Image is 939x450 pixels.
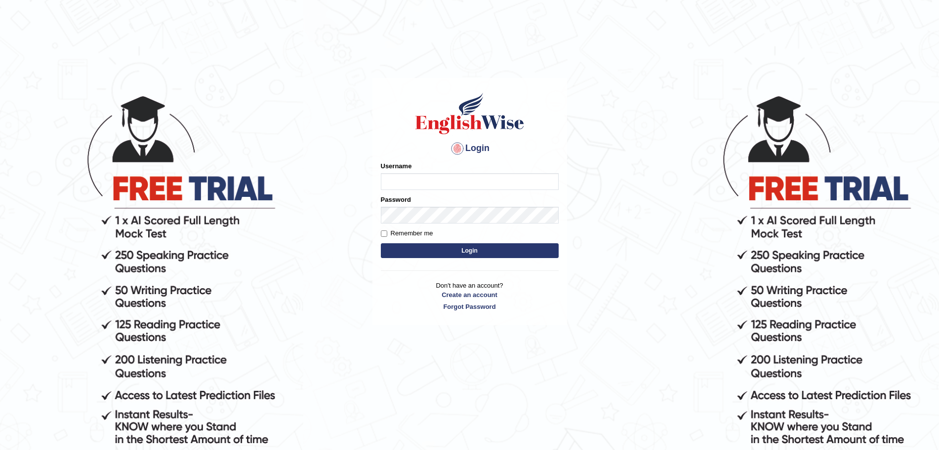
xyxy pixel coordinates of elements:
button: Login [381,243,559,258]
input: Remember me [381,230,387,237]
label: Remember me [381,228,433,238]
p: Don't have an account? [381,281,559,311]
img: Logo of English Wise sign in for intelligent practice with AI [413,91,526,136]
h4: Login [381,141,559,156]
a: Create an account [381,290,559,300]
label: Password [381,195,411,204]
label: Username [381,161,412,171]
a: Forgot Password [381,302,559,311]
